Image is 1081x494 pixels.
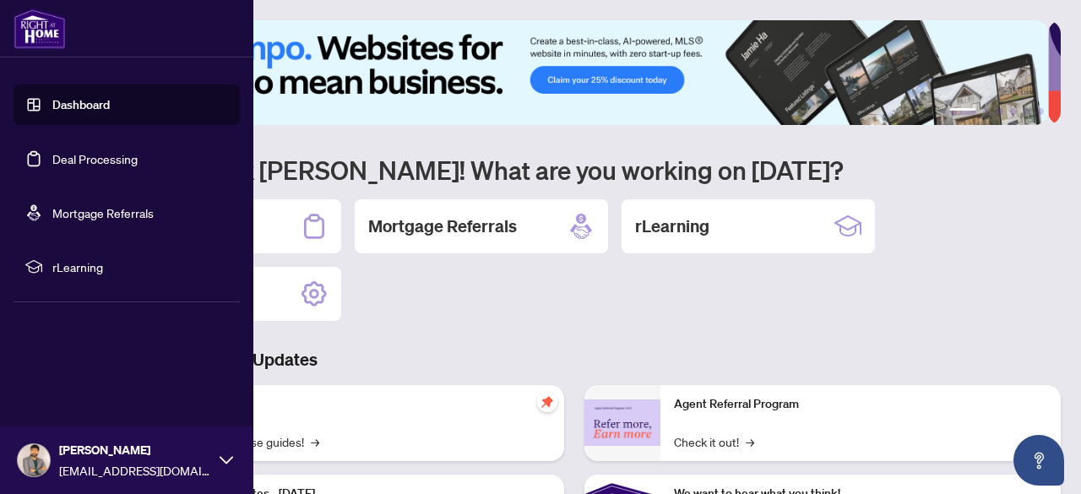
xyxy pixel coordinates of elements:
[537,392,557,412] span: pushpin
[59,461,211,480] span: [EMAIL_ADDRESS][DOMAIN_NAME]
[311,432,319,451] span: →
[177,395,551,414] p: Self-Help
[1037,108,1044,115] button: 6
[635,214,709,238] h2: rLearning
[88,20,1048,125] img: Slide 0
[14,8,66,49] img: logo
[368,214,517,238] h2: Mortgage Referrals
[52,258,228,276] span: rLearning
[746,432,754,451] span: →
[1010,108,1017,115] button: 4
[674,432,754,451] a: Check it out!→
[983,108,990,115] button: 2
[52,97,110,112] a: Dashboard
[52,151,138,166] a: Deal Processing
[584,399,660,446] img: Agent Referral Program
[1024,108,1030,115] button: 5
[88,348,1061,372] h3: Brokerage & Industry Updates
[949,108,976,115] button: 1
[59,441,211,459] span: [PERSON_NAME]
[88,154,1061,186] h1: Welcome back [PERSON_NAME]! What are you working on [DATE]?
[674,395,1047,414] p: Agent Referral Program
[997,108,1003,115] button: 3
[18,444,50,476] img: Profile Icon
[52,205,154,220] a: Mortgage Referrals
[1013,435,1064,486] button: Open asap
